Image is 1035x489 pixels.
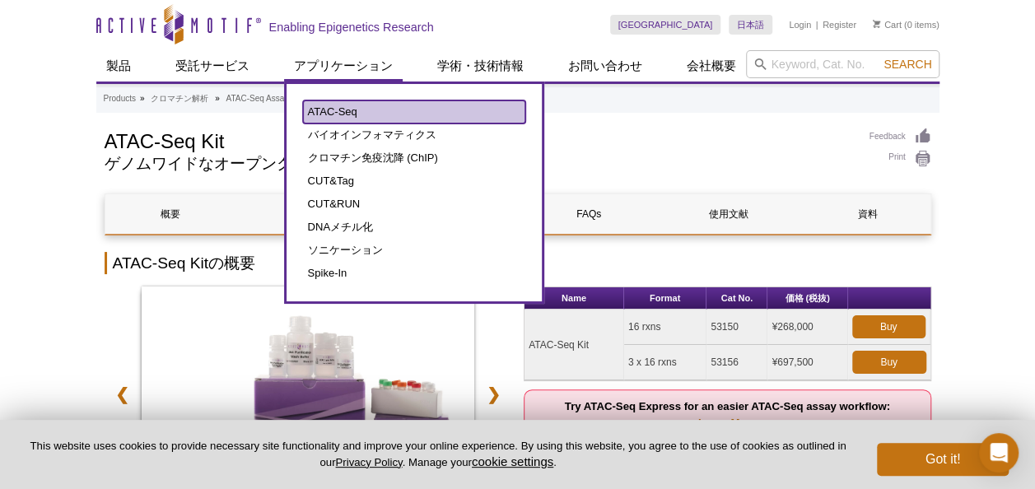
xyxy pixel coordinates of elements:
a: 構成品 [245,194,375,234]
span: Search [883,58,931,71]
a: CUT&RUN [303,193,525,216]
a: Learn More [698,417,757,429]
a: ソニケーション [303,239,525,262]
a: クロマチン免疫沈降 (ChIP) [303,147,525,170]
a: DNAメチル化 [303,216,525,239]
td: 16 rxns [624,310,706,345]
button: cookie settings [472,454,553,468]
a: ❯ [476,375,511,413]
button: Got it! [877,443,1009,476]
a: 学術・技術情報 [427,50,534,81]
a: Cart [873,19,902,30]
li: | [816,15,818,35]
td: ATAC-Seq Kit [524,310,624,380]
a: ATAC-Seq [303,100,525,123]
strong: Try ATAC-Seq Express for an easier ATAC-Seq assay workflow: [565,400,890,429]
a: クロマチン解析 [151,91,208,106]
a: Print [869,150,931,168]
a: Buy [852,315,925,338]
h1: ATAC-Seq Kit [105,128,853,152]
li: (0 items) [873,15,939,35]
h2: Enabling Epigenetics Research [269,20,434,35]
a: [GEOGRAPHIC_DATA] [610,15,721,35]
th: Cat No. [706,287,767,310]
a: Login [789,19,811,30]
a: 受託サービス [166,50,259,81]
a: ❮ [105,375,140,413]
a: お問い合わせ [558,50,652,81]
h2: ATAC-Seq Kitの概要 [105,252,931,274]
a: アプリケーション [284,50,403,81]
li: » [140,94,145,103]
a: 製品 [96,50,141,81]
a: ATAC-Seq Assay Kits [226,91,304,106]
p: This website uses cookies to provide necessary site functionality and improve your online experie... [26,439,850,470]
td: 53150 [706,310,767,345]
a: 使用文献 [663,194,794,234]
td: ¥268,000 [767,310,847,345]
td: ¥697,500 [767,345,847,380]
h2: ゲノムワイドなオープンクロマチン領域解析 [105,156,853,171]
a: 会社概要 [677,50,746,81]
td: 53156 [706,345,767,380]
a: 日本語 [729,15,772,35]
td: 3 x 16 rxns [624,345,706,380]
a: バイオインフォマティクス [303,123,525,147]
a: Spike-In [303,262,525,285]
input: Keyword, Cat. No. [746,50,939,78]
a: FAQs [523,194,654,234]
li: » [215,94,220,103]
th: Name [524,287,624,310]
a: Products [104,91,136,106]
a: 概要 [105,194,236,234]
img: Your Cart [873,20,880,28]
th: 価格 (税抜) [767,287,847,310]
a: Feedback [869,128,931,146]
a: Register [823,19,856,30]
th: Format [624,287,706,310]
a: 資料 [802,194,933,234]
button: Search [879,57,936,72]
a: Privacy Policy [335,456,402,468]
div: Open Intercom Messenger [979,433,1019,473]
a: Buy [852,351,926,374]
a: CUT&Tag [303,170,525,193]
